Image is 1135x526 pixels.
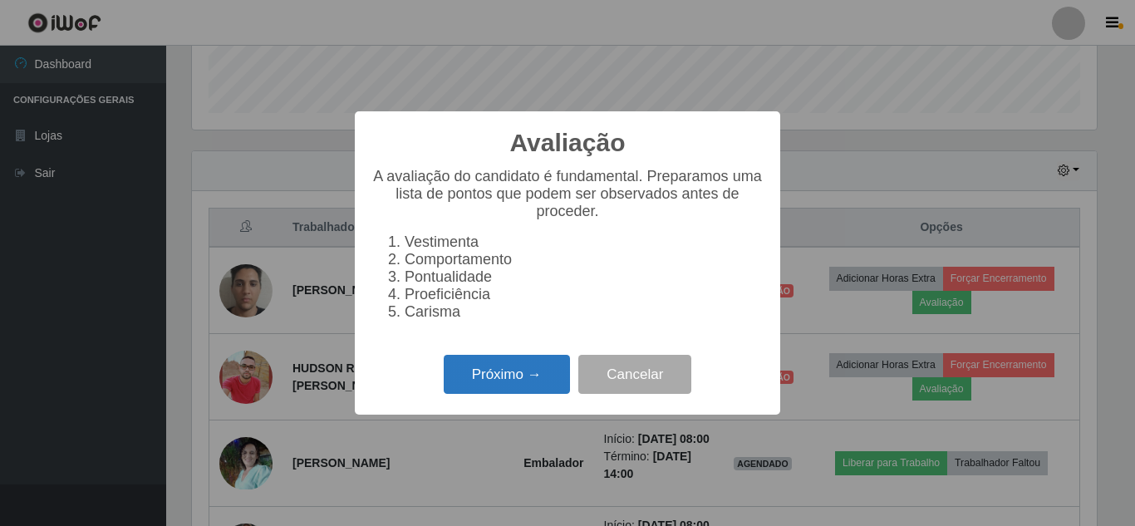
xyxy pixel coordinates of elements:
[578,355,691,394] button: Cancelar
[371,168,764,220] p: A avaliação do candidato é fundamental. Preparamos uma lista de pontos que podem ser observados a...
[405,251,764,268] li: Comportamento
[405,303,764,321] li: Carisma
[510,128,626,158] h2: Avaliação
[405,234,764,251] li: Vestimenta
[405,286,764,303] li: Proeficiência
[405,268,764,286] li: Pontualidade
[444,355,570,394] button: Próximo →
